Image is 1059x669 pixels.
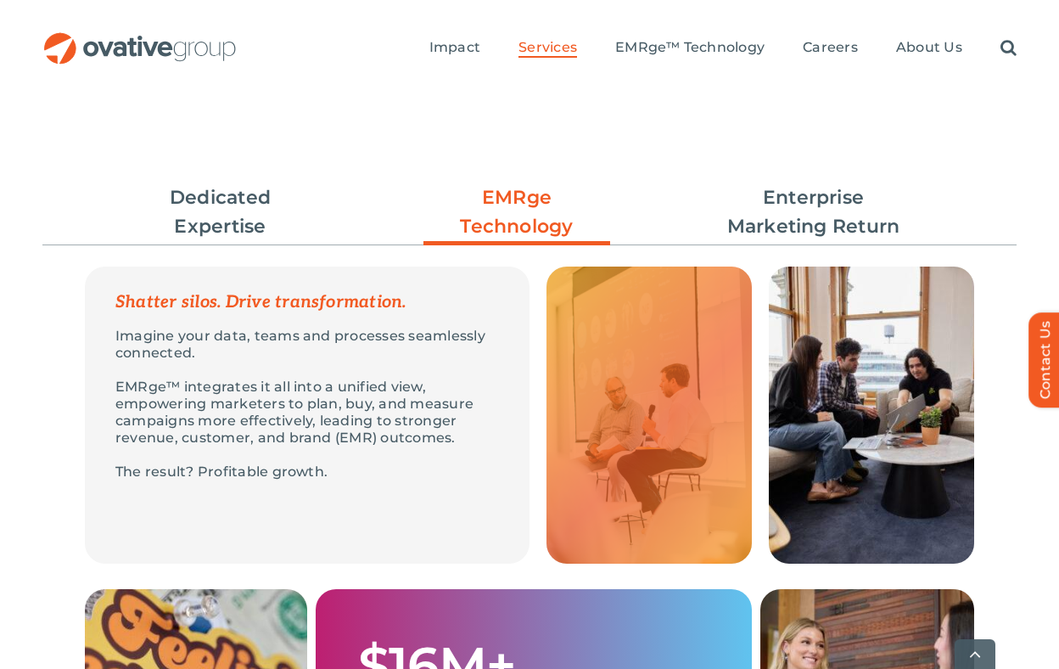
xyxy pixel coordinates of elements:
p: Shatter silos. Drive transformation. [115,294,499,311]
a: Enterprise Marketing Return [720,183,907,241]
span: Services [518,39,577,56]
a: EMRge™ Technology [615,39,765,58]
a: Search [1000,39,1017,58]
a: About Us [896,39,962,58]
span: EMRge™ Technology [615,39,765,56]
p: The result? Profitable growth. [115,464,499,481]
nav: Menu [429,21,1017,76]
a: Services [518,39,577,58]
p: Imagine your data, teams and processes seamlessly connected. [115,328,499,362]
img: Measurement – Grid 3 [769,267,974,564]
span: About Us [896,39,962,56]
span: Careers [803,39,858,56]
img: Measurement – Grid Quote 2 [546,267,752,564]
a: EMRge Technology [423,183,610,250]
p: EMRge™ integrates it all into a unified view, empowering marketers to plan, buy, and measure camp... [115,379,499,447]
a: Impact [429,39,480,58]
a: OG_Full_horizontal_RGB [42,31,238,47]
a: Dedicated Expertise [127,183,314,241]
a: Careers [803,39,858,58]
span: Impact [429,39,480,56]
ul: Post Filters [42,175,1017,250]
